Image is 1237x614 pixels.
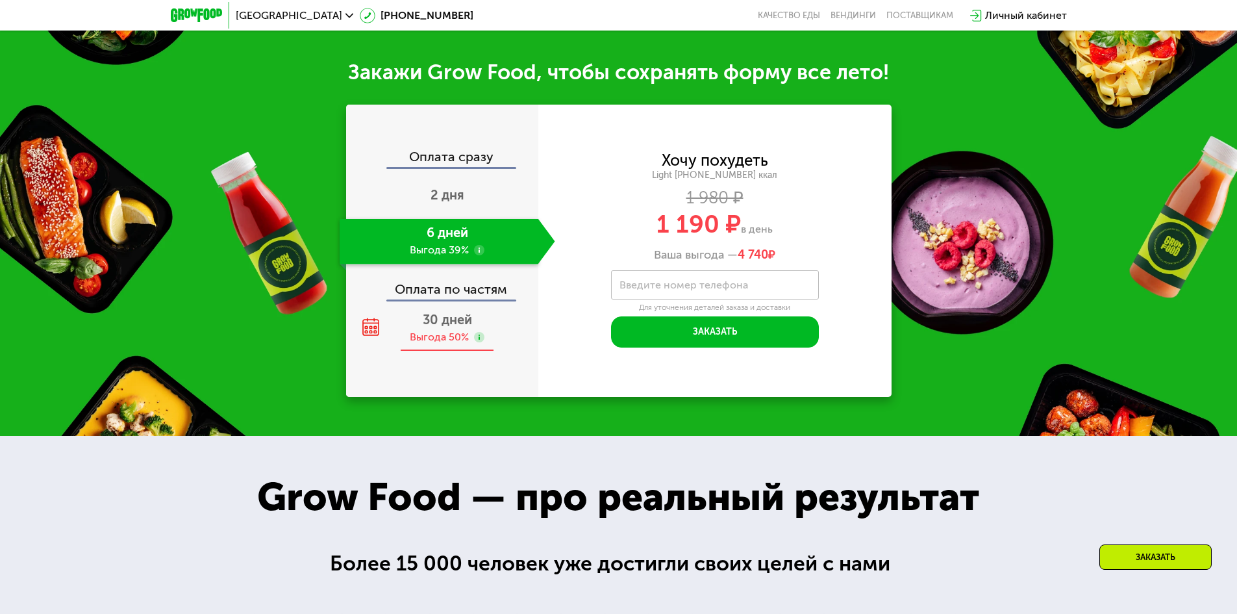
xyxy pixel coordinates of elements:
[886,10,953,21] div: поставщикам
[330,548,907,580] div: Более 15 000 человек уже достигли своих целей с нами
[619,281,748,288] label: Введите номер телефона
[538,170,892,181] div: Light [PHONE_NUMBER] ккал
[347,270,538,300] div: Оплата по частям
[229,468,1008,526] div: Grow Food — про реальный результат
[741,223,773,235] span: в день
[410,330,469,344] div: Выгода 50%
[831,10,876,21] a: Вендинги
[423,312,472,327] span: 30 дней
[538,248,892,262] div: Ваша выгода —
[236,10,342,21] span: [GEOGRAPHIC_DATA]
[431,187,464,203] span: 2 дня
[611,303,819,313] div: Для уточнения деталей заказа и доставки
[738,248,768,262] span: 4 740
[662,153,768,168] div: Хочу похудеть
[360,8,473,23] a: [PHONE_NUMBER]
[347,150,538,167] div: Оплата сразу
[656,209,741,239] span: 1 190 ₽
[985,8,1067,23] div: Личный кабинет
[758,10,820,21] a: Качество еды
[538,191,892,205] div: 1 980 ₽
[611,316,819,348] button: Заказать
[738,248,775,262] span: ₽
[1099,544,1212,570] div: Заказать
